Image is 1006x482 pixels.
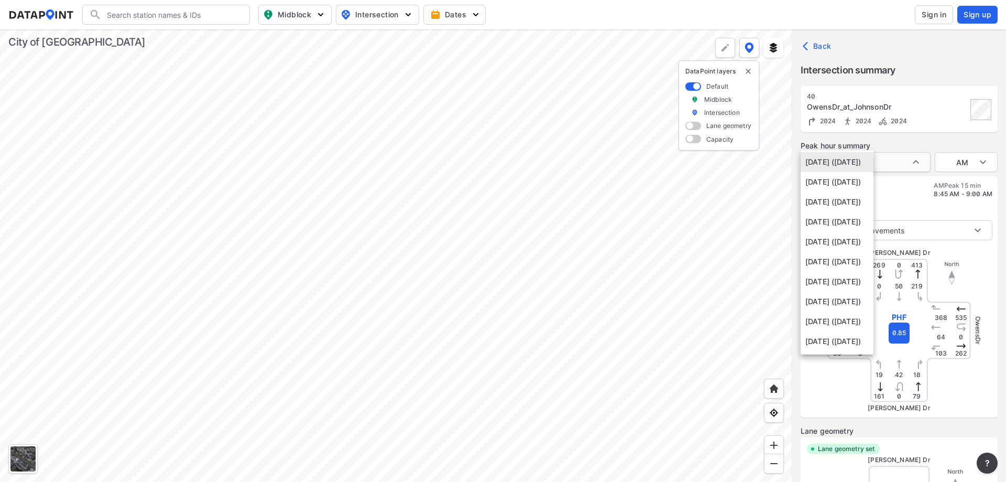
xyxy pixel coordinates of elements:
[801,232,873,252] li: [DATE] ([DATE])
[801,312,873,331] li: [DATE] ([DATE])
[801,192,873,212] li: [DATE] ([DATE])
[801,152,873,172] li: [DATE] ([DATE])
[801,351,873,371] li: [DATE] ([DATE])
[801,272,873,292] li: [DATE] ([DATE])
[801,172,873,192] li: [DATE] ([DATE])
[801,331,873,351] li: [DATE] ([DATE])
[801,252,873,272] li: [DATE] ([DATE])
[801,292,873,312] li: [DATE] ([DATE])
[801,212,873,232] li: [DATE] ([DATE])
